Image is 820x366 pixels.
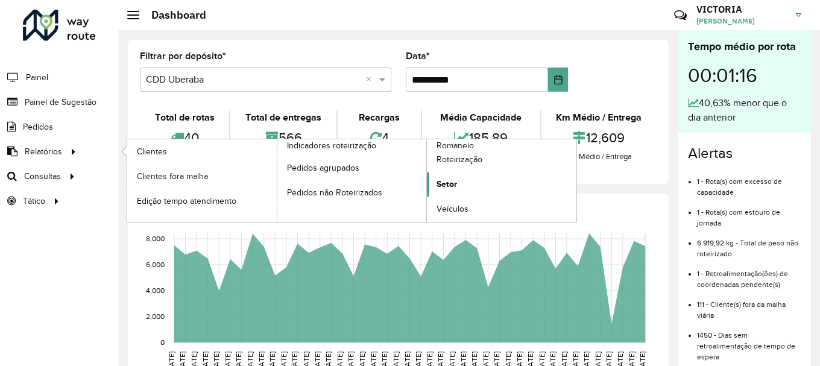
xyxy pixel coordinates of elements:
text: 0 [160,338,165,346]
a: Setor [427,172,576,197]
a: Roteirização [427,148,576,172]
div: 566 [233,125,333,151]
span: Tático [23,195,45,207]
text: 8,000 [146,235,165,242]
a: Clientes [127,139,277,163]
span: Veículos [437,203,468,215]
button: Choose Date [548,68,568,92]
div: Km Médio / Entrega [544,151,654,163]
a: Clientes fora malha [127,164,277,188]
div: 12,609 [544,125,654,151]
a: Pedidos não Roteirizados [277,180,427,204]
div: 40 [143,125,226,151]
li: 6.919,92 kg - Total de peso não roteirizado [697,229,801,259]
div: Km Médio / Entrega [544,110,654,125]
div: Média Capacidade [425,110,537,125]
li: 1450 - Dias sem retroalimentação de tempo de espera [697,321,801,362]
a: Pedidos agrupados [277,156,427,180]
text: 4,000 [146,286,165,294]
div: 185,89 [425,125,537,151]
label: Filtrar por depósito [140,49,226,63]
text: 6,000 [146,260,165,268]
span: Indicadores roteirização [287,139,376,152]
span: Clientes [137,145,167,158]
div: Recargas [341,110,418,125]
a: Edição tempo atendimento [127,189,277,213]
li: 1 - Rota(s) com excesso de capacidade [697,167,801,198]
div: 40,63% menor que o dia anterior [688,96,801,125]
div: 00:01:16 [688,55,801,96]
h3: VICTORIA [696,4,787,15]
span: Painel [26,71,48,84]
span: Romaneio [437,139,474,152]
div: Total de rotas [143,110,226,125]
a: Romaneio [277,139,577,222]
div: 4 [341,125,418,151]
span: Roteirização [437,153,482,166]
li: 111 - Cliente(s) fora da malha viária [697,290,801,321]
label: Data [406,49,430,63]
span: Pedidos agrupados [287,162,359,174]
span: Relatórios [25,145,62,158]
a: Indicadores roteirização [127,139,427,222]
text: 2,000 [146,312,165,320]
span: Edição tempo atendimento [137,195,236,207]
a: Veículos [427,197,576,221]
span: Painel de Sugestão [25,96,96,109]
h4: Alertas [688,145,801,162]
h2: Dashboard [139,8,206,22]
span: [PERSON_NAME] [696,16,787,27]
span: Setor [437,178,457,191]
span: Clientes fora malha [137,170,208,183]
li: 1 - Retroalimentação(ões) de coordenadas pendente(s) [697,259,801,290]
div: Tempo médio por rota [688,39,801,55]
div: Total de entregas [233,110,333,125]
span: Clear all [366,72,376,87]
span: Pedidos não Roteirizados [287,186,382,199]
li: 1 - Rota(s) com estouro de jornada [697,198,801,229]
a: Contato Rápido [667,2,693,28]
span: Pedidos [23,121,53,133]
span: Consultas [24,170,61,183]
